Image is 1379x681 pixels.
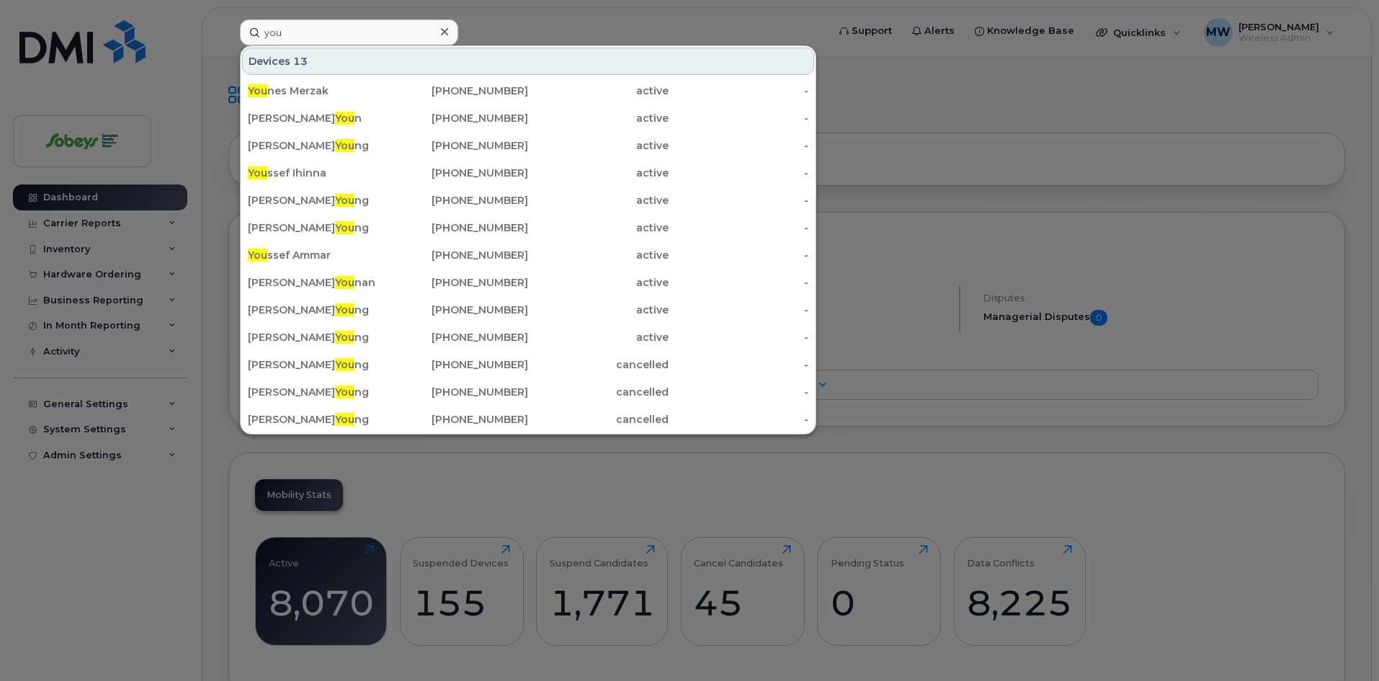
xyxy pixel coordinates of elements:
[248,166,267,179] span: You
[669,248,809,262] div: -
[388,166,529,180] div: [PHONE_NUMBER]
[248,166,388,180] div: ssef Ihinna
[248,412,388,427] div: [PERSON_NAME] ng
[335,413,354,426] span: You
[669,303,809,317] div: -
[528,111,669,125] div: active
[242,324,814,350] a: [PERSON_NAME]Young[PHONE_NUMBER]active-
[388,111,529,125] div: [PHONE_NUMBER]
[242,78,814,104] a: Younes Merzak[PHONE_NUMBER]active-
[528,221,669,235] div: active
[293,54,308,68] span: 13
[669,385,809,399] div: -
[242,352,814,378] a: [PERSON_NAME]Young[PHONE_NUMBER]cancelled-
[242,242,814,268] a: Youssef Ammar[PHONE_NUMBER]active-
[669,84,809,98] div: -
[335,194,354,207] span: You
[242,297,814,323] a: [PERSON_NAME]Young[PHONE_NUMBER]active-
[248,84,267,97] span: You
[242,133,814,159] a: [PERSON_NAME]Young[PHONE_NUMBER]active-
[242,160,814,186] a: Youssef Ihinna[PHONE_NUMBER]active-
[388,357,529,372] div: [PHONE_NUMBER]
[248,248,388,262] div: ssef Ammar
[248,385,388,399] div: [PERSON_NAME] ng
[248,138,388,153] div: [PERSON_NAME] ng
[669,221,809,235] div: -
[528,412,669,427] div: cancelled
[388,385,529,399] div: [PHONE_NUMBER]
[248,84,388,98] div: nes Merzak
[242,187,814,213] a: [PERSON_NAME]Young[PHONE_NUMBER]active-
[528,303,669,317] div: active
[335,386,354,399] span: You
[335,112,354,125] span: You
[669,357,809,372] div: -
[388,193,529,208] div: [PHONE_NUMBER]
[669,166,809,180] div: -
[248,357,388,372] div: [PERSON_NAME] ng
[248,193,388,208] div: [PERSON_NAME] ng
[335,276,354,289] span: You
[388,221,529,235] div: [PHONE_NUMBER]
[528,385,669,399] div: cancelled
[388,248,529,262] div: [PHONE_NUMBER]
[335,331,354,344] span: You
[248,221,388,235] div: [PERSON_NAME] ng
[242,215,814,241] a: [PERSON_NAME]Young[PHONE_NUMBER]active-
[335,221,354,234] span: You
[528,138,669,153] div: active
[388,330,529,344] div: [PHONE_NUMBER]
[335,303,354,316] span: You
[528,330,669,344] div: active
[669,412,809,427] div: -
[528,193,669,208] div: active
[242,270,814,295] a: [PERSON_NAME]Younan[PHONE_NUMBER]active-
[242,379,814,405] a: [PERSON_NAME]Young[PHONE_NUMBER]cancelled-
[669,138,809,153] div: -
[528,275,669,290] div: active
[388,138,529,153] div: [PHONE_NUMBER]
[242,105,814,131] a: [PERSON_NAME]Youn[PHONE_NUMBER]active-
[248,111,388,125] div: [PERSON_NAME] n
[528,166,669,180] div: active
[669,330,809,344] div: -
[248,303,388,317] div: [PERSON_NAME] ng
[388,275,529,290] div: [PHONE_NUMBER]
[388,84,529,98] div: [PHONE_NUMBER]
[335,139,354,152] span: You
[669,193,809,208] div: -
[669,111,809,125] div: -
[528,357,669,372] div: cancelled
[388,412,529,427] div: [PHONE_NUMBER]
[335,358,354,371] span: You
[388,303,529,317] div: [PHONE_NUMBER]
[248,330,388,344] div: [PERSON_NAME] ng
[248,249,267,262] span: You
[242,48,814,75] div: Devices
[669,275,809,290] div: -
[248,275,388,290] div: [PERSON_NAME] nan
[242,406,814,432] a: [PERSON_NAME]Young[PHONE_NUMBER]cancelled-
[528,84,669,98] div: active
[528,248,669,262] div: active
